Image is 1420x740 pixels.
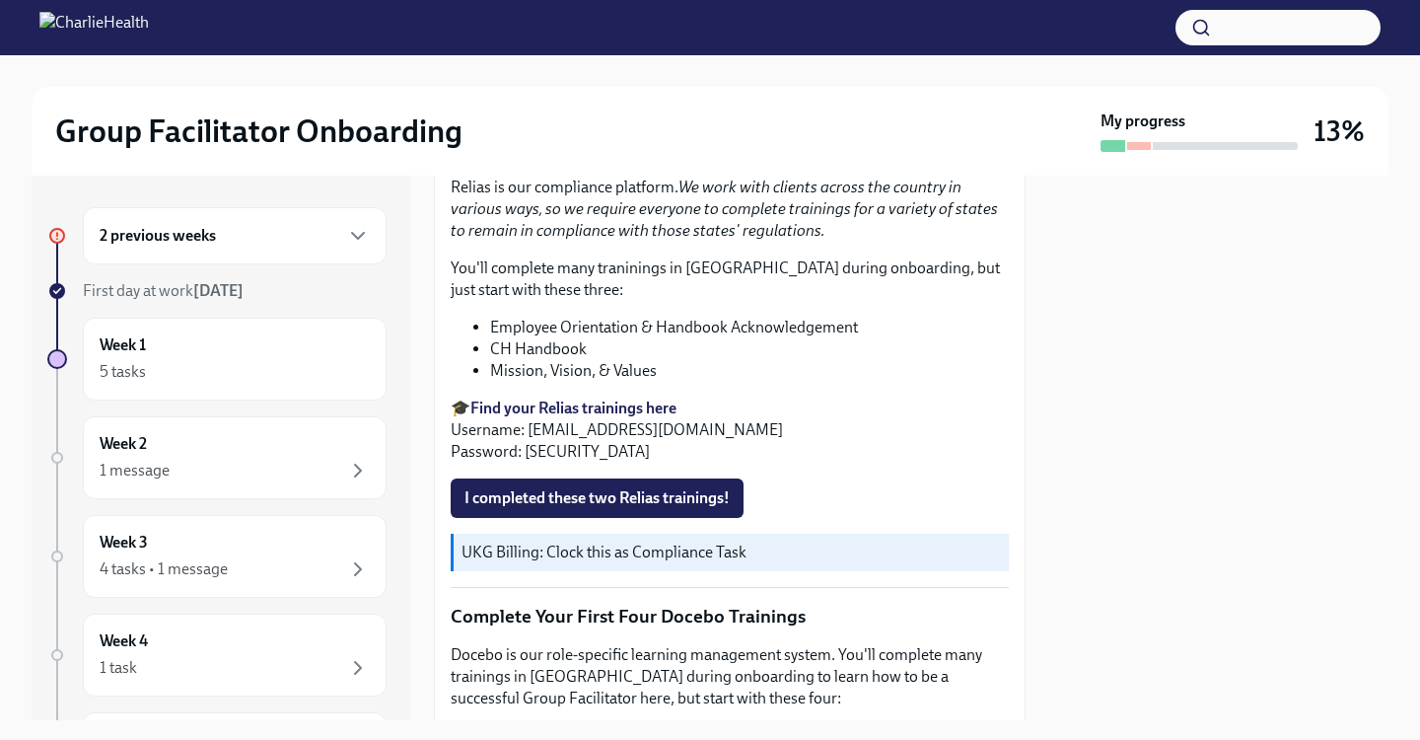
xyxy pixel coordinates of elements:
[490,338,1009,360] li: CH Handbook
[39,12,149,43] img: CharlieHealth
[83,281,244,300] span: First day at work
[100,334,146,356] h6: Week 1
[464,488,730,508] span: I completed these two Relias trainings!
[100,361,146,383] div: 5 tasks
[100,532,148,554] h6: Week 3
[1100,111,1185,132] strong: My progress
[1313,113,1365,149] h3: 13%
[47,614,387,697] a: Week 41 task
[490,360,1009,382] li: Mission, Vision, & Values
[461,542,1001,563] p: UKG Billing: Clock this as Compliance Task
[47,318,387,401] a: Week 15 tasks
[193,281,244,300] strong: [DATE]
[100,460,170,481] div: 1 message
[55,111,462,151] h2: Group Facilitator Onboarding
[470,399,676,417] a: Find your Relias trainings here
[451,398,1009,463] p: 🎓 Username: [EMAIL_ADDRESS][DOMAIN_NAME] Password: [SECURITY_DATA]
[451,178,998,240] em: We work with clients across the country in various ways, so we require everyone to complete train...
[100,630,148,652] h6: Week 4
[100,558,228,580] div: 4 tasks • 1 message
[451,604,1009,629] p: Complete Your First Four Docebo Trainings
[451,644,1009,709] p: Docebo is our role-specific learning management system. You'll complete many trainings in [GEOGRA...
[47,515,387,598] a: Week 34 tasks • 1 message
[100,225,216,247] h6: 2 previous weeks
[83,207,387,264] div: 2 previous weeks
[451,177,1009,242] p: Relias is our compliance platform.
[451,479,744,518] button: I completed these two Relias trainings!
[47,416,387,499] a: Week 21 message
[100,433,147,455] h6: Week 2
[100,657,137,679] div: 1 task
[490,317,1009,338] li: Employee Orientation & Handbook Acknowledgement
[451,258,1009,301] p: You'll complete many traninings in [GEOGRAPHIC_DATA] during onboarding, but just start with these...
[47,280,387,302] a: First day at work[DATE]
